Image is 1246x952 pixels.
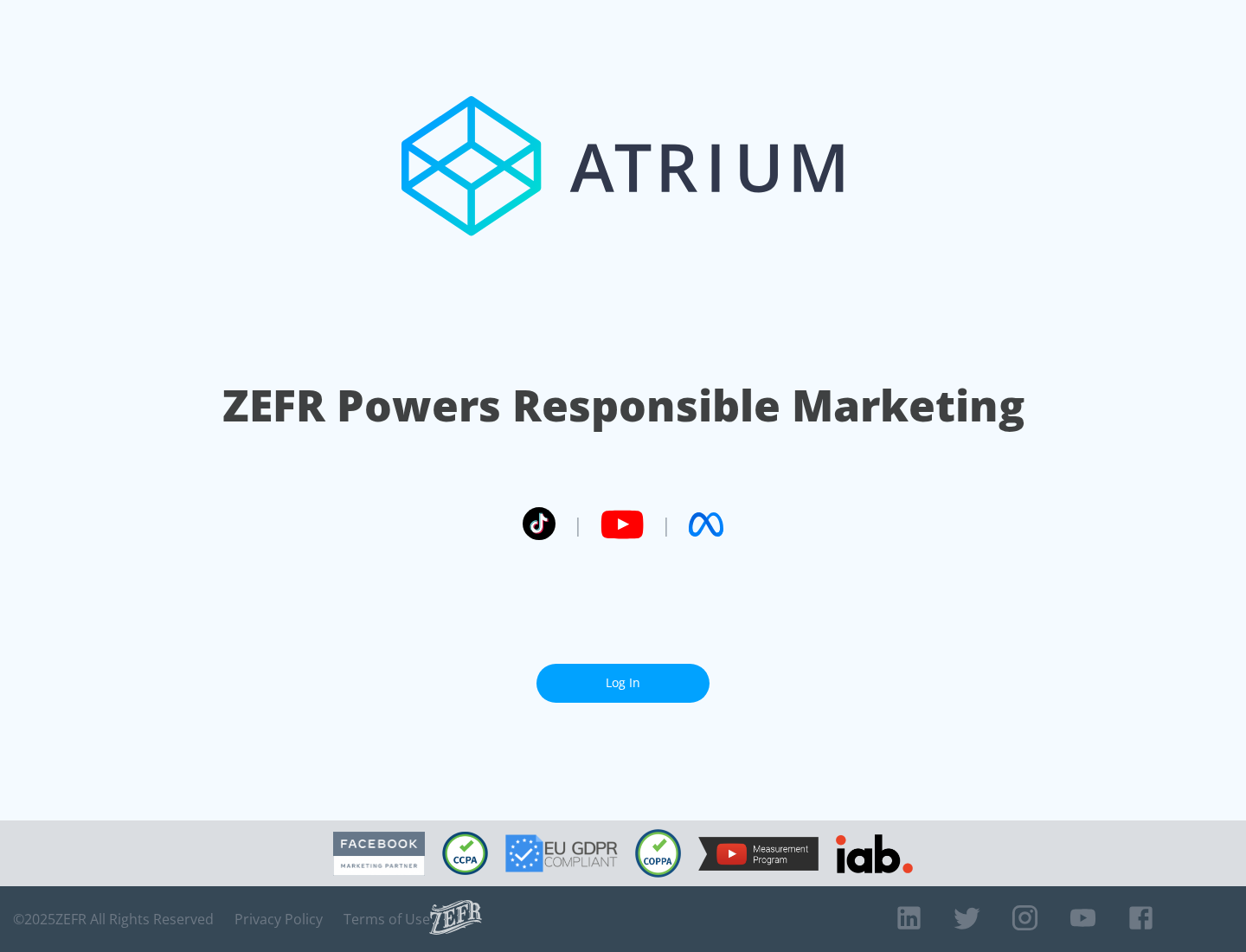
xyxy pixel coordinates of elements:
a: Log In [536,664,710,703]
span: | [661,511,671,537]
img: YouTube Measurement Program [698,837,819,871]
img: Facebook Marketing Partner [333,832,425,876]
a: Privacy Policy [234,910,323,928]
img: CCPA Compliant [442,832,488,875]
img: GDPR Compliant [505,834,618,872]
img: IAB [836,834,913,873]
img: COPPA Compliant [635,829,681,878]
a: Terms of Use [344,910,430,928]
span: | [573,511,583,537]
h1: ZEFR Powers Responsible Marketing [222,376,1024,435]
span: © 2025 ZEFR All Rights Reserved [13,910,214,928]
